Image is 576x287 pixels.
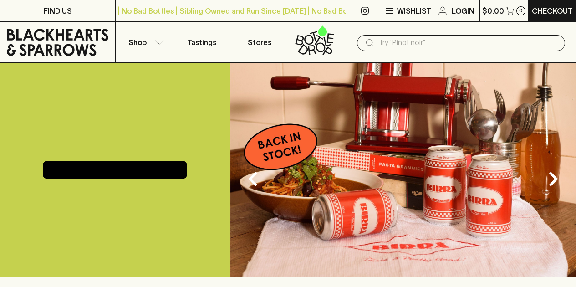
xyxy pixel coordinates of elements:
button: Next [535,161,571,197]
p: Tastings [187,37,216,48]
p: FIND US [44,5,72,16]
img: optimise [230,63,576,277]
a: Tastings [173,22,230,62]
p: Wishlist [397,5,432,16]
a: Stores [231,22,288,62]
input: Try "Pinot noir" [379,36,558,50]
button: Shop [116,22,173,62]
p: $0.00 [482,5,504,16]
p: Checkout [532,5,573,16]
p: Shop [128,37,147,48]
p: Login [452,5,474,16]
button: Previous [235,161,271,197]
p: Stores [248,37,271,48]
p: 0 [519,8,523,13]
